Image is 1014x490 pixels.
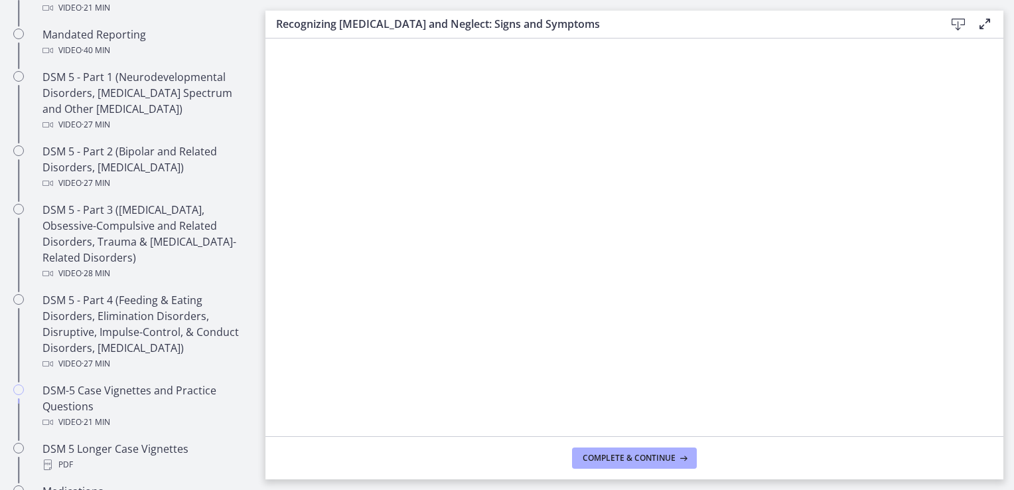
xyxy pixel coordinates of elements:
div: Video [42,266,250,282]
span: · 28 min [82,266,110,282]
div: DSM 5 - Part 4 (Feeding & Eating Disorders, Elimination Disorders, Disruptive, Impulse-Control, &... [42,292,250,372]
div: DSM 5 - Part 2 (Bipolar and Related Disorders, [MEDICAL_DATA]) [42,143,250,191]
div: DSM-5 Case Vignettes and Practice Questions [42,382,250,430]
div: DSM 5 - Part 3 ([MEDICAL_DATA], Obsessive-Compulsive and Related Disorders, Trauma & [MEDICAL_DAT... [42,202,250,282]
div: Video [42,356,250,372]
span: · 21 min [82,414,110,430]
button: Complete & continue [572,448,697,469]
span: · 27 min [82,117,110,133]
span: · 27 min [82,175,110,191]
span: · 40 min [82,42,110,58]
h3: Recognizing [MEDICAL_DATA] and Neglect: Signs and Symptoms [276,16,924,32]
div: Video [42,42,250,58]
div: Video [42,414,250,430]
div: PDF [42,457,250,473]
span: Complete & continue [583,453,676,463]
div: Video [42,175,250,191]
div: DSM 5 - Part 1 (Neurodevelopmental Disorders, [MEDICAL_DATA] Spectrum and Other [MEDICAL_DATA]) [42,69,250,133]
div: DSM 5 Longer Case Vignettes [42,441,250,473]
div: Video [42,117,250,133]
div: Mandated Reporting [42,27,250,58]
span: · 27 min [82,356,110,372]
